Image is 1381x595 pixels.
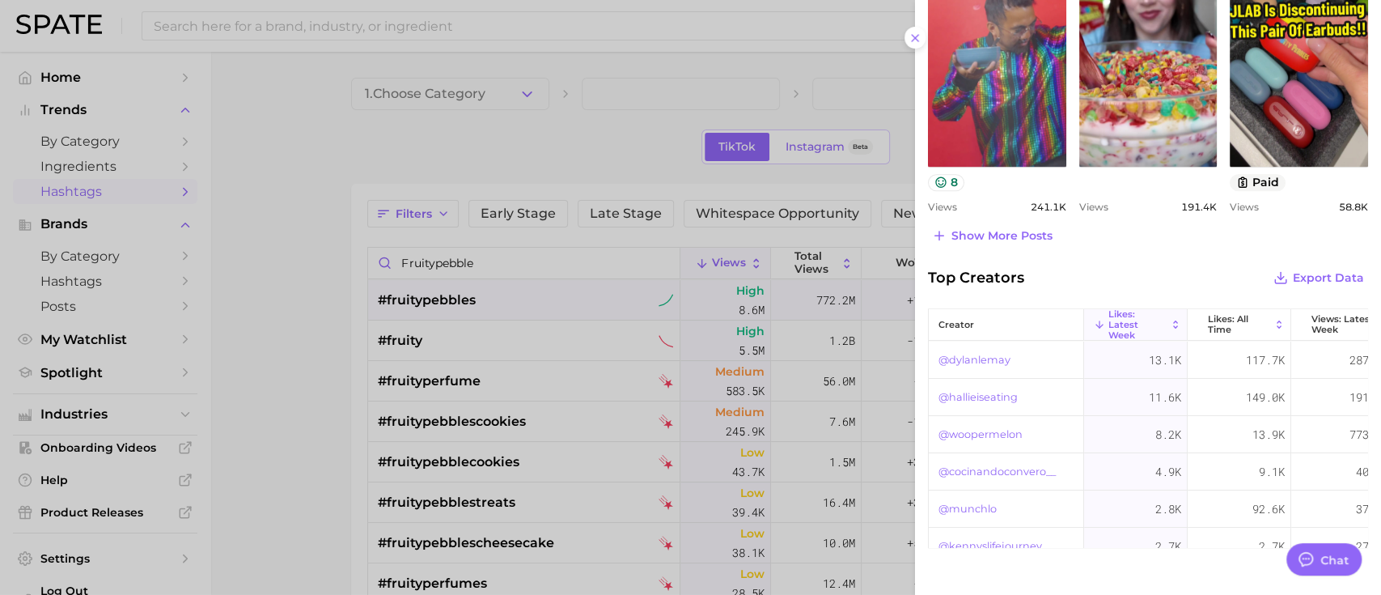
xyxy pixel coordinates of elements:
span: Export Data [1293,271,1364,285]
span: 58.8k [1339,201,1368,213]
span: Views [1079,201,1108,213]
span: Likes: All Time [1208,314,1270,335]
span: 11.6k [1149,388,1181,407]
button: Likes: All Time [1188,309,1291,341]
a: @cocinandoconvero__ [938,462,1056,482]
button: Export Data [1269,266,1368,289]
span: Likes: Latest Week [1108,309,1167,341]
button: Likes: Latest Week [1084,309,1188,341]
span: creator [938,320,974,330]
span: 13.9k [1252,425,1285,444]
span: Views [1230,201,1259,213]
span: Views: Latest Week [1311,314,1374,335]
span: 117.7k [1246,351,1285,370]
span: 8.2k [1155,425,1181,444]
span: 13.1k [1149,351,1181,370]
span: 241.1k [1031,201,1066,213]
a: @dylanlemay [938,351,1010,370]
a: @woopermelon [938,425,1023,444]
span: 2.8k [1155,499,1181,519]
span: 191.4k [1181,201,1217,213]
span: Show more posts [951,229,1053,243]
button: paid [1230,174,1286,191]
span: 4.9k [1155,462,1181,482]
button: 8 [928,174,964,191]
a: @kennyslifejourney [938,537,1042,556]
span: 92.6k [1252,499,1285,519]
span: 149.0k [1246,388,1285,407]
span: 9.1k [1259,462,1285,482]
span: 2.7k [1259,537,1285,556]
a: @hallieiseating [938,388,1018,407]
span: 2.7k [1155,537,1181,556]
a: @munchlo [938,499,997,519]
button: Show more posts [928,224,1057,247]
span: Top Creators [928,266,1024,289]
span: Views [928,201,957,213]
